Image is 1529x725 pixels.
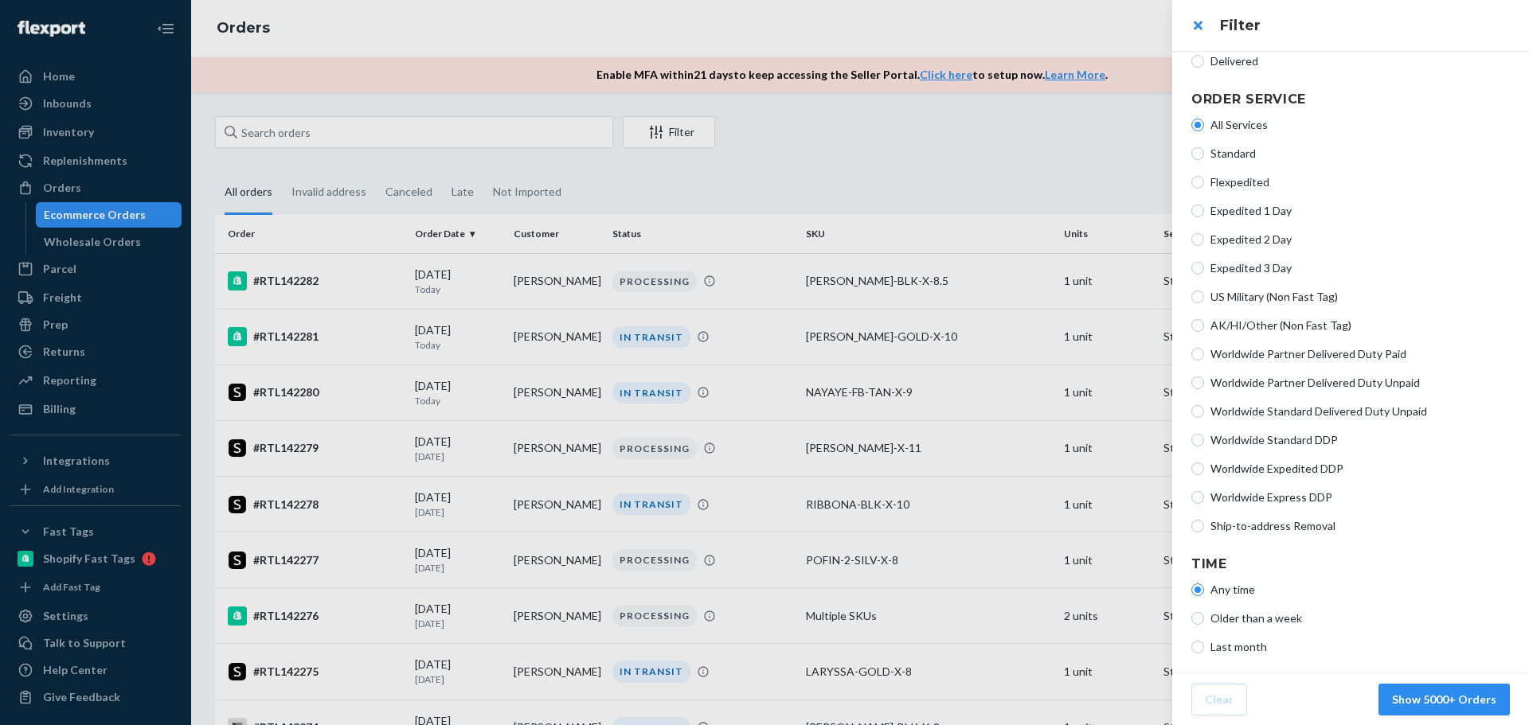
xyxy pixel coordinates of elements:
[1191,583,1204,596] input: Any time
[1191,119,1204,131] input: All Services
[1210,117,1510,133] span: All Services
[1191,319,1204,332] input: AK/HI/Other (Non Fast Tag)
[1210,146,1510,162] span: Standard
[1191,434,1204,446] input: Worldwide Standard DDP
[1210,518,1510,534] span: Ship-to-address Removal
[1210,203,1510,219] span: Expedited 1 Day
[1191,491,1204,504] input: Worldwide Express DDP
[1191,376,1204,389] input: Worldwide Partner Delivered Duty Unpaid
[1210,610,1510,626] span: Older than a week
[1210,375,1510,391] span: Worldwide Partner Delivered Duty Unpaid
[35,11,68,25] span: Chat
[1182,10,1214,41] button: close
[1210,403,1510,419] span: Worldwide Standard Delivered Duty Unpaid
[1191,684,1247,715] button: Clear
[1191,205,1204,217] input: Expedited 1 Day
[1191,90,1510,109] h4: Order Service
[1191,348,1204,361] input: Worldwide Partner Delivered Duty Paid
[1378,684,1510,715] button: Show 5000+ Orders
[1191,612,1204,625] input: Older than a week
[1210,461,1510,477] span: Worldwide Expedited DDP
[1191,55,1204,68] input: Delivered
[1220,15,1510,36] h3: Filter
[1191,641,1204,653] input: Last month
[1210,289,1510,305] span: US Military (Non Fast Tag)
[1210,53,1510,69] span: Delivered
[1191,147,1204,160] input: Standard
[1191,233,1204,246] input: Expedited 2 Day
[1191,520,1204,532] input: Ship-to-address Removal
[1210,432,1510,448] span: Worldwide Standard DDP
[1191,176,1204,189] input: Flexpedited
[1191,290,1204,303] input: US Military (Non Fast Tag)
[1210,260,1510,276] span: Expedited 3 Day
[1191,405,1204,418] input: Worldwide Standard Delivered Duty Unpaid
[1210,489,1510,505] span: Worldwide Express DDP
[1191,555,1510,574] h4: Time
[1210,582,1510,598] span: Any time
[1191,462,1204,475] input: Worldwide Expedited DDP
[1210,232,1510,248] span: Expedited 2 Day
[1191,262,1204,275] input: Expedited 3 Day
[1210,346,1510,362] span: Worldwide Partner Delivered Duty Paid
[1210,174,1510,190] span: Flexpedited
[1210,639,1510,655] span: Last month
[1210,318,1510,333] span: AK/HI/Other (Non Fast Tag)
